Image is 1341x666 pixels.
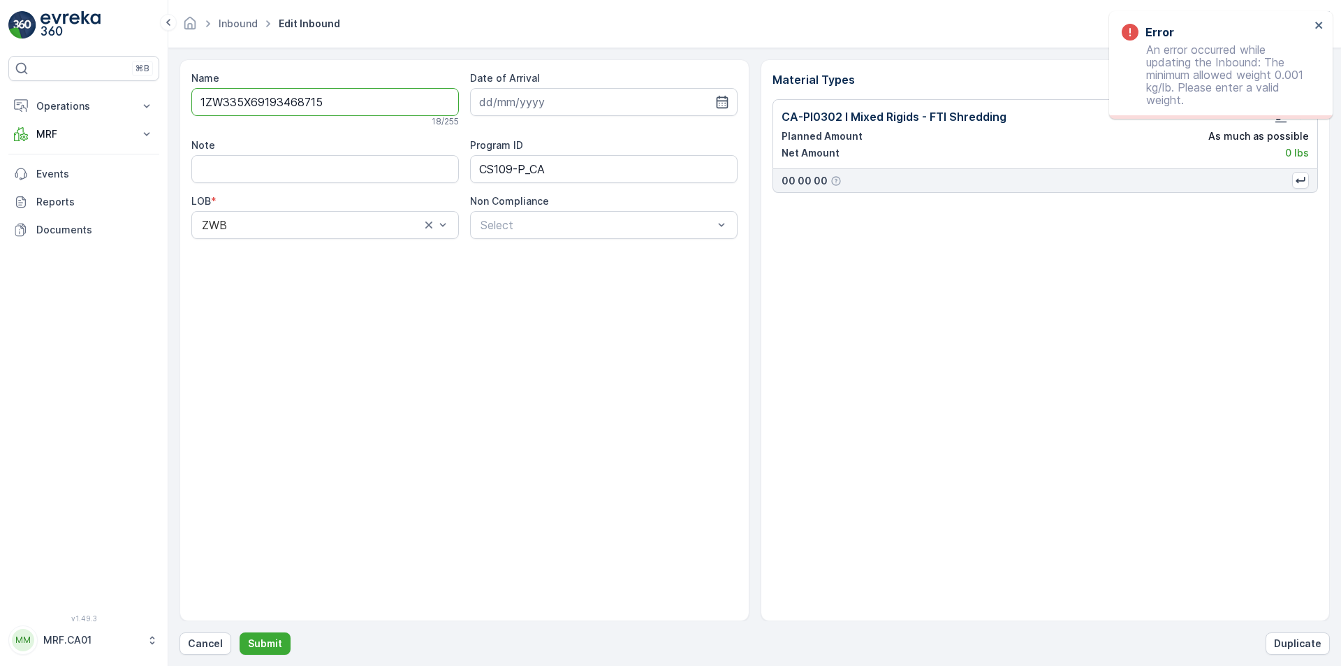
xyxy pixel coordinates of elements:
[8,11,36,39] img: logo
[182,21,198,33] a: Homepage
[8,188,159,216] a: Reports
[1145,24,1174,41] h3: Error
[772,71,1319,88] p: Material Types
[8,160,159,188] a: Events
[191,195,211,207] label: LOB
[36,99,131,113] p: Operations
[782,174,828,188] p: 00 00 00
[135,63,149,74] p: ⌘B
[470,195,549,207] label: Non Compliance
[8,92,159,120] button: Operations
[1208,129,1309,143] p: As much as possible
[1314,20,1324,33] button: close
[191,72,219,84] label: Name
[8,625,159,655] button: MMMRF.CA01
[8,614,159,623] span: v 1.49.3
[1266,632,1330,655] button: Duplicate
[432,116,459,127] p: 18 / 255
[8,120,159,148] button: MRF
[782,108,1006,125] p: CA-PI0302 I Mixed Rigids - FTI Shredding
[43,633,140,647] p: MRF.CA01
[36,127,131,141] p: MRF
[1274,637,1321,651] p: Duplicate
[481,217,713,233] p: Select
[782,129,863,143] p: Planned Amount
[782,146,840,160] p: Net Amount
[188,637,223,651] p: Cancel
[8,216,159,244] a: Documents
[1122,43,1310,106] p: An error occurred while updating the Inbound: The minimum allowed weight 0.001 kg/lb. Please ente...
[12,629,34,651] div: MM
[219,17,258,29] a: Inbound
[470,72,540,84] label: Date of Arrival
[830,175,842,187] div: Help Tooltip Icon
[179,632,231,655] button: Cancel
[240,632,291,655] button: Submit
[36,223,154,237] p: Documents
[470,88,738,116] input: dd/mm/yyyy
[248,637,282,651] p: Submit
[1285,146,1309,160] p: 0 lbs
[36,195,154,209] p: Reports
[191,139,215,151] label: Note
[470,139,523,151] label: Program ID
[36,167,154,181] p: Events
[276,17,343,31] span: Edit Inbound
[41,11,101,39] img: logo_light-DOdMpM7g.png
